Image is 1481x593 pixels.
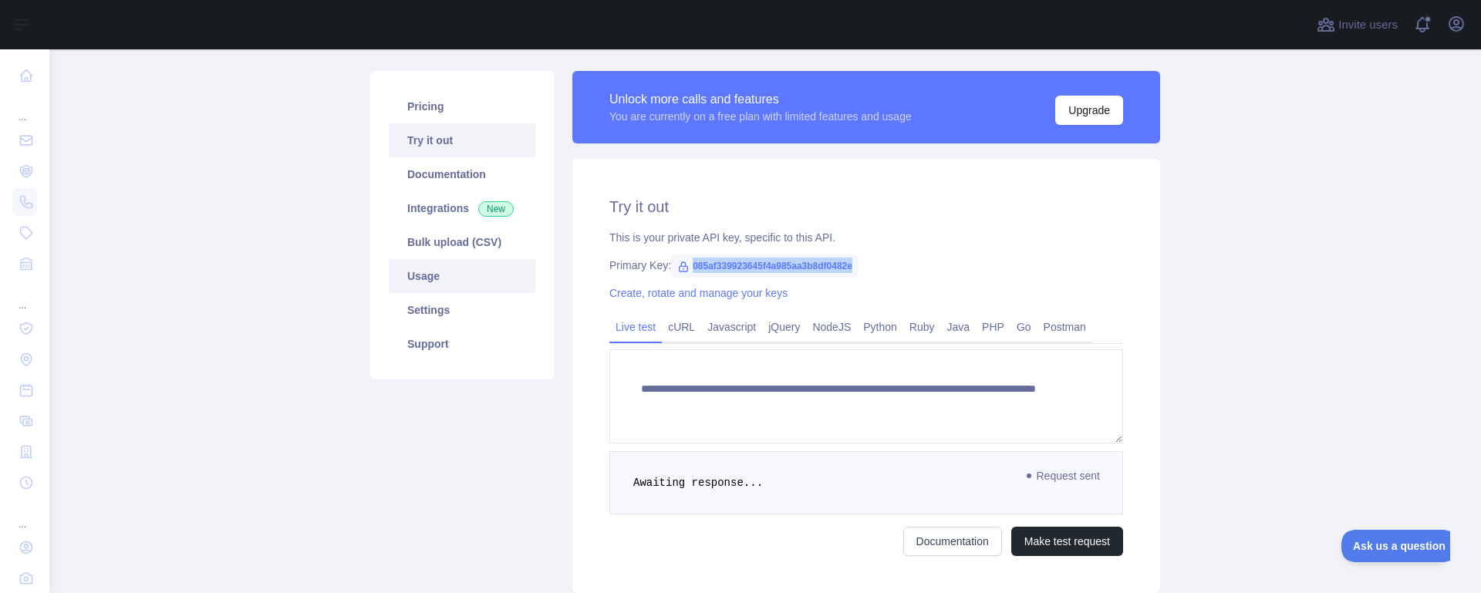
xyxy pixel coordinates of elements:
span: New [478,201,514,217]
a: PHP [976,315,1010,339]
a: Pricing [389,89,535,123]
a: Go [1010,315,1037,339]
div: This is your private API key, specific to this API. [609,230,1123,245]
div: ... [12,93,37,123]
span: Invite users [1338,16,1398,34]
a: Postman [1037,315,1092,339]
a: Try it out [389,123,535,157]
h2: Try it out [609,196,1123,217]
button: Invite users [1314,12,1401,37]
a: Support [389,327,535,361]
a: Live test [609,315,662,339]
div: You are currently on a free plan with limited features and usage [609,109,912,124]
a: Usage [389,259,535,293]
button: Upgrade [1055,96,1123,125]
div: ... [12,500,37,531]
span: Request sent [1020,467,1108,485]
a: Create, rotate and manage your keys [609,287,788,299]
div: Unlock more calls and features [609,90,912,109]
a: Bulk upload (CSV) [389,225,535,259]
span: Awaiting response... [633,477,763,489]
div: ... [12,281,37,312]
a: Integrations New [389,191,535,225]
a: NodeJS [806,315,857,339]
a: Settings [389,293,535,327]
a: Ruby [903,315,941,339]
a: Python [857,315,903,339]
button: Make test request [1011,527,1123,556]
div: Primary Key: [609,258,1123,273]
a: Java [941,315,977,339]
a: Javascript [701,315,762,339]
a: cURL [662,315,701,339]
span: 085af339923645f4a985aa3b8df0482e [671,254,859,278]
iframe: Toggle Customer Support [1341,530,1450,562]
a: Documentation [903,527,1002,556]
a: jQuery [762,315,806,339]
a: Documentation [389,157,535,191]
